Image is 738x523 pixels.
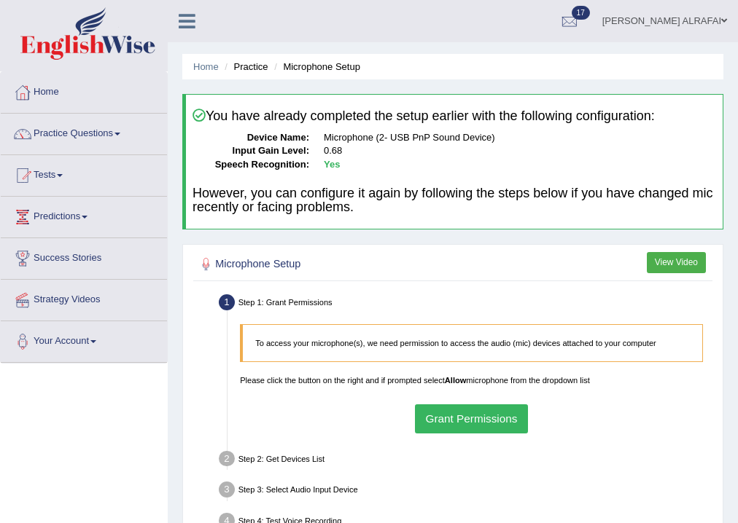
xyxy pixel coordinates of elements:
[324,131,716,145] dd: Microphone (2- USB PnP Sound Device)
[1,114,167,150] a: Practice Questions
[193,109,716,124] h4: You have already completed the setup earlier with the following configuration:
[1,155,167,192] a: Tests
[214,447,718,474] div: Step 2: Get Devices List
[271,60,360,74] li: Microphone Setup
[1,197,167,233] a: Predictions
[1,280,167,316] a: Strategy Videos
[193,144,309,158] dt: Input Gain Level:
[1,321,167,358] a: Your Account
[214,291,718,318] div: Step 1: Grant Permissions
[193,186,716,216] h4: However, you can configure it again by following the steps below if you have changed mic recently...
[193,61,219,72] a: Home
[193,158,309,172] dt: Speech Recognition:
[572,6,590,20] span: 17
[647,252,706,273] button: View Video
[445,376,466,385] b: Allow
[255,337,690,349] p: To access your microphone(s), we need permission to access the audio (mic) devices attached to yo...
[240,374,703,386] p: Please click the button on the right and if prompted select microphone from the dropdown list
[1,72,167,109] a: Home
[1,238,167,275] a: Success Stories
[193,131,309,145] dt: Device Name:
[197,255,515,274] h2: Microphone Setup
[214,478,718,505] div: Step 3: Select Audio Input Device
[221,60,268,74] li: Practice
[324,144,716,158] dd: 0.68
[324,159,340,170] b: Yes
[415,404,528,433] button: Grant Permissions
